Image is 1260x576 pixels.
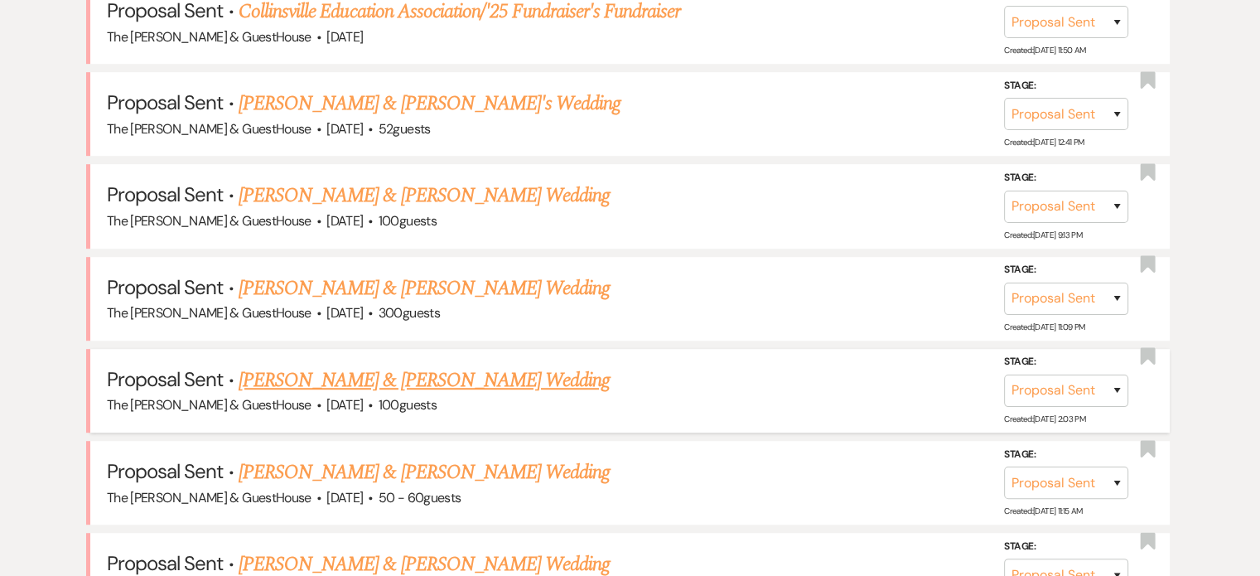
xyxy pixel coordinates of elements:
[326,212,363,230] span: [DATE]
[1004,77,1128,95] label: Stage:
[326,304,363,322] span: [DATE]
[1004,229,1082,240] span: Created: [DATE] 9:13 PM
[107,120,311,138] span: The [PERSON_NAME] & GuestHouse
[1004,45,1085,56] span: Created: [DATE] 11:50 AM
[326,28,363,46] span: [DATE]
[379,489,461,506] span: 50 - 60 guests
[379,212,437,230] span: 100 guests
[326,120,363,138] span: [DATE]
[1004,414,1085,424] span: Created: [DATE] 2:03 PM
[239,181,610,211] a: [PERSON_NAME] & [PERSON_NAME] Wedding
[107,182,224,207] span: Proposal Sent
[1004,445,1128,463] label: Stage:
[239,365,610,395] a: [PERSON_NAME] & [PERSON_NAME] Wedding
[379,396,437,414] span: 100 guests
[239,457,610,487] a: [PERSON_NAME] & [PERSON_NAME] Wedding
[1004,506,1082,516] span: Created: [DATE] 11:15 AM
[326,396,363,414] span: [DATE]
[107,396,311,414] span: The [PERSON_NAME] & GuestHouse
[1004,353,1128,371] label: Stage:
[379,120,431,138] span: 52 guests
[239,273,610,303] a: [PERSON_NAME] & [PERSON_NAME] Wedding
[107,489,311,506] span: The [PERSON_NAME] & GuestHouse
[379,304,440,322] span: 300 guests
[107,28,311,46] span: The [PERSON_NAME] & GuestHouse
[107,304,311,322] span: The [PERSON_NAME] & GuestHouse
[107,274,224,300] span: Proposal Sent
[107,366,224,392] span: Proposal Sent
[1004,137,1084,148] span: Created: [DATE] 12:41 PM
[1004,169,1128,187] label: Stage:
[107,212,311,230] span: The [PERSON_NAME] & GuestHouse
[107,550,224,576] span: Proposal Sent
[107,90,224,115] span: Proposal Sent
[1004,538,1128,556] label: Stage:
[1004,322,1084,332] span: Created: [DATE] 11:09 PM
[326,489,363,506] span: [DATE]
[1004,261,1128,279] label: Stage:
[107,458,224,484] span: Proposal Sent
[239,89,621,119] a: [PERSON_NAME] & [PERSON_NAME]'s Wedding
